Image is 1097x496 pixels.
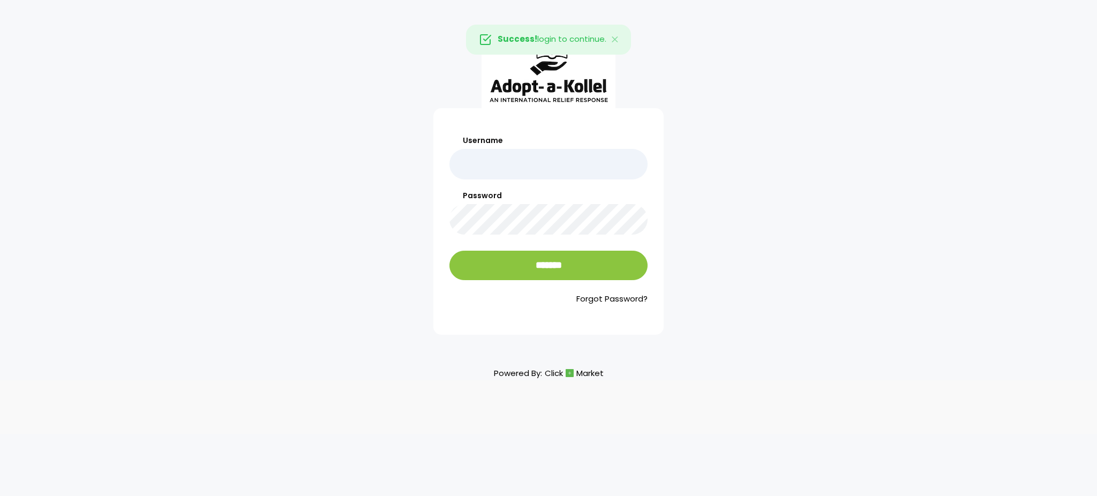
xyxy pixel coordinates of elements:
[545,366,604,380] a: ClickMarket
[494,366,604,380] p: Powered By:
[449,135,648,146] label: Username
[482,31,615,108] img: aak_logo_sm.jpeg
[566,369,574,377] img: cm_icon.png
[449,293,648,305] a: Forgot Password?
[449,190,648,201] label: Password
[600,25,631,54] button: Close
[466,25,631,55] div: login to continue.
[498,33,537,44] strong: Success!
